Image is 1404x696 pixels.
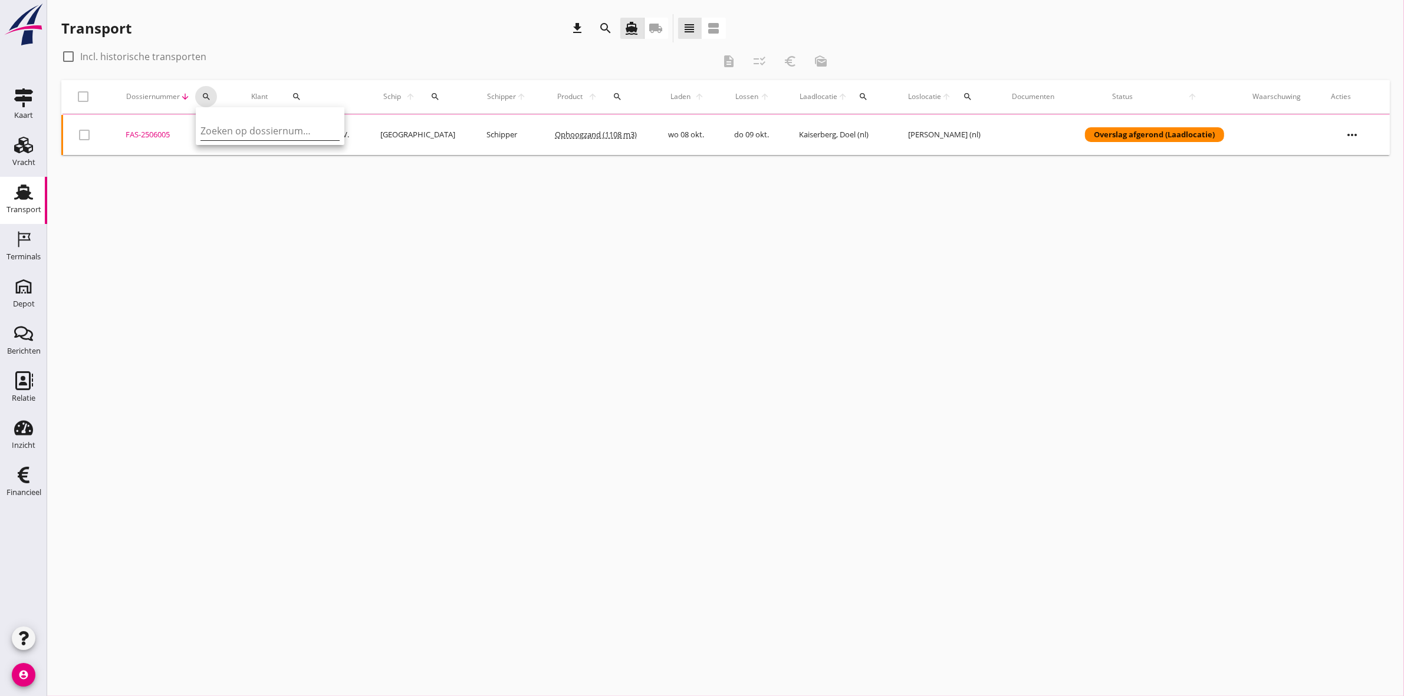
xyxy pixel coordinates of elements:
td: wo 08 okt. [654,115,720,155]
td: [PERSON_NAME] (nl) [894,115,998,155]
i: arrow_upward [517,92,527,101]
i: account_circle [12,663,35,687]
i: search [292,92,301,101]
span: Ophoogzand (1108 m3) [555,129,637,140]
i: search [202,92,211,101]
label: Incl. historische transporten [80,51,206,62]
div: Overslag afgerond (Laadlocatie) [1085,127,1224,143]
i: search [859,92,868,101]
span: Loslocatie [908,91,942,102]
input: Zoeken op dossiernummer... [200,121,323,140]
div: Depot [13,300,35,308]
i: view_agenda [707,21,721,35]
td: [GEOGRAPHIC_DATA] [367,115,473,155]
i: directions_boat [625,21,639,35]
div: Kaart [14,111,33,119]
i: arrow_upward [1160,92,1224,101]
span: Lossen [734,91,759,102]
div: Terminals [6,253,41,260]
td: do 09 okt. [720,115,785,155]
i: local_shipping [649,21,663,35]
i: arrow_upward [692,92,706,101]
div: Berichten [7,347,41,355]
img: logo-small.a267ee39.svg [2,3,45,47]
span: Product [555,91,585,102]
i: search [613,92,622,101]
span: Status [1085,91,1160,102]
div: Acties [1331,91,1376,102]
i: arrow_upward [403,92,417,101]
td: Schipper [472,115,541,155]
div: Waarschuwing [1252,91,1303,102]
span: Schip [381,91,403,102]
div: Financieel [6,489,41,496]
div: Documenten [1012,91,1057,102]
div: Vracht [12,159,35,166]
i: more_horiz [1336,118,1369,151]
i: arrow_upward [837,92,847,101]
div: Klant [251,83,353,111]
i: arrow_upward [942,92,952,101]
span: Laden [668,91,692,102]
div: FAS-2506005 [126,129,223,141]
span: Dossiernummer [126,91,180,102]
i: download [571,21,585,35]
td: Kaiserberg, Doel (nl) [785,115,894,155]
i: view_headline [683,21,697,35]
i: arrow_upward [586,92,600,101]
i: search [599,21,613,35]
i: search [963,92,972,101]
span: Laadlocatie [799,91,837,102]
i: arrow_upward [759,92,771,101]
div: Relatie [12,394,35,402]
span: Schipper [486,91,517,102]
div: Inzicht [12,441,35,449]
div: Transport [61,19,131,38]
i: arrow_downward [180,92,190,101]
div: Transport [6,206,41,213]
i: search [431,92,440,101]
